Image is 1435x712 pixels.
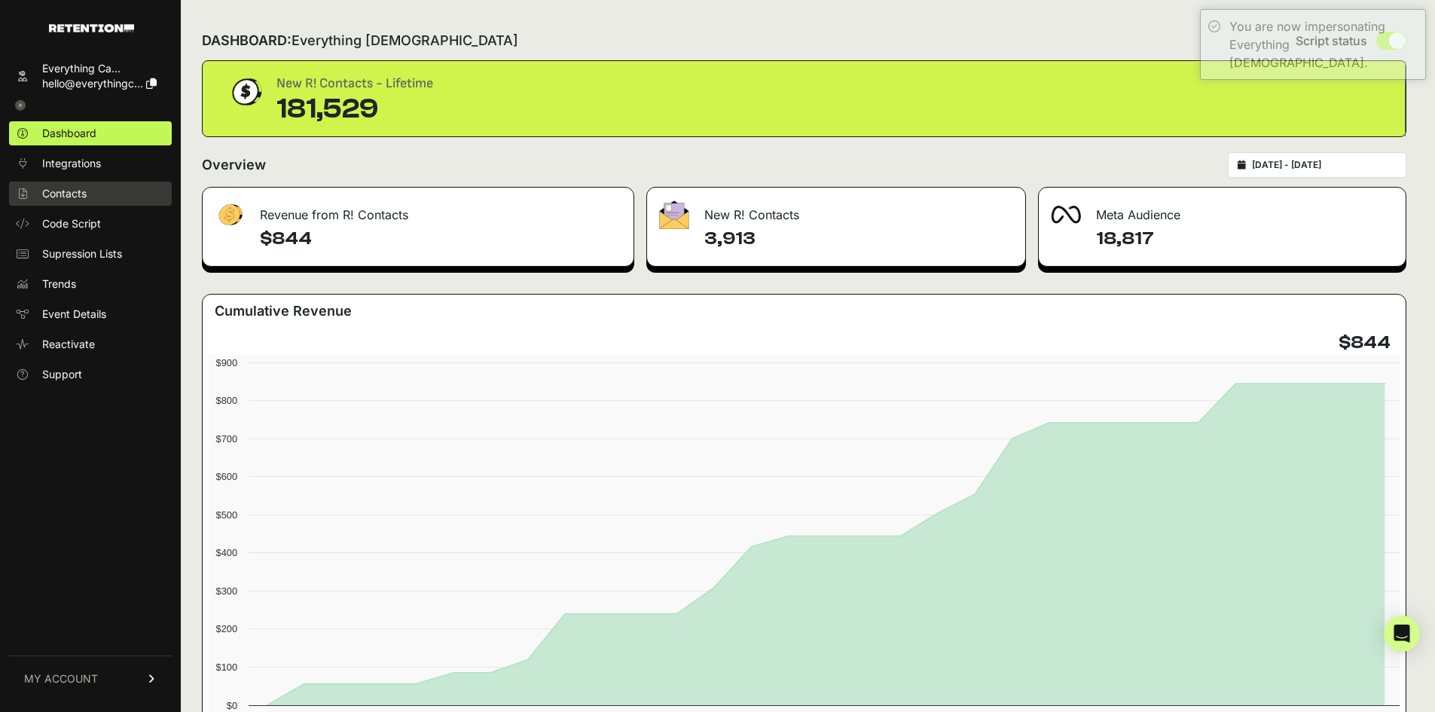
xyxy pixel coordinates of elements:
text: $200 [216,623,237,634]
text: $100 [216,662,237,673]
a: Contacts [9,182,172,206]
span: Code Script [42,216,101,231]
a: MY ACCOUNT [9,655,172,701]
span: Integrations [42,156,101,171]
span: Everything [DEMOGRAPHIC_DATA] [292,32,518,48]
a: Support [9,362,172,387]
h2: DASHBOARD: [202,30,518,51]
span: Reactivate [42,337,95,352]
text: $600 [216,471,237,482]
div: You are now impersonating Everything [DEMOGRAPHIC_DATA]. [1229,17,1418,72]
a: Trends [9,272,172,296]
div: Meta Audience [1039,188,1406,233]
text: $700 [216,433,237,445]
img: dollar-coin-05c43ed7efb7bc0c12610022525b4bbbb207c7efeef5aecc26f025e68dcafac9.png [227,73,264,111]
img: fa-dollar-13500eef13a19c4ab2b9ed9ad552e47b0d9fc28b02b83b90ba0e00f96d6372e9.png [215,200,245,230]
a: Dashboard [9,121,172,145]
text: $400 [216,547,237,558]
a: Integrations [9,151,172,176]
h2: Overview [202,154,266,176]
img: fa-meta-2f981b61bb99beabf952f7030308934f19ce035c18b003e963880cc3fabeebb7.png [1051,206,1081,224]
span: Support [42,367,82,382]
h4: 3,913 [704,227,1012,251]
div: New R! Contacts - Lifetime [276,73,433,94]
h3: Cumulative Revenue [215,301,352,322]
text: $300 [216,585,237,597]
text: $900 [216,357,237,368]
img: Retention.com [49,24,134,32]
text: $500 [216,509,237,521]
span: hello@everythingc... [42,77,143,90]
h4: $844 [1339,331,1391,355]
span: MY ACCOUNT [24,671,98,686]
span: Dashboard [42,126,96,141]
div: New R! Contacts [647,188,1024,233]
div: Everything Ca... [42,61,157,76]
a: Event Details [9,302,172,326]
span: Event Details [42,307,106,322]
span: Trends [42,277,76,292]
span: Supression Lists [42,246,122,261]
span: Contacts [42,186,87,201]
a: Reactivate [9,332,172,356]
text: $800 [216,395,237,406]
div: Revenue from R! Contacts [203,188,634,233]
text: $0 [227,700,237,711]
div: 181,529 [276,94,433,124]
a: Code Script [9,212,172,236]
img: fa-envelope-19ae18322b30453b285274b1b8af3d052b27d846a4fbe8435d1a52b978f639a2.png [659,200,689,229]
a: Supression Lists [9,242,172,266]
div: Open Intercom Messenger [1384,616,1420,652]
h4: 18,817 [1096,227,1394,251]
h4: $844 [260,227,621,251]
a: Everything Ca... hello@everythingc... [9,57,172,96]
